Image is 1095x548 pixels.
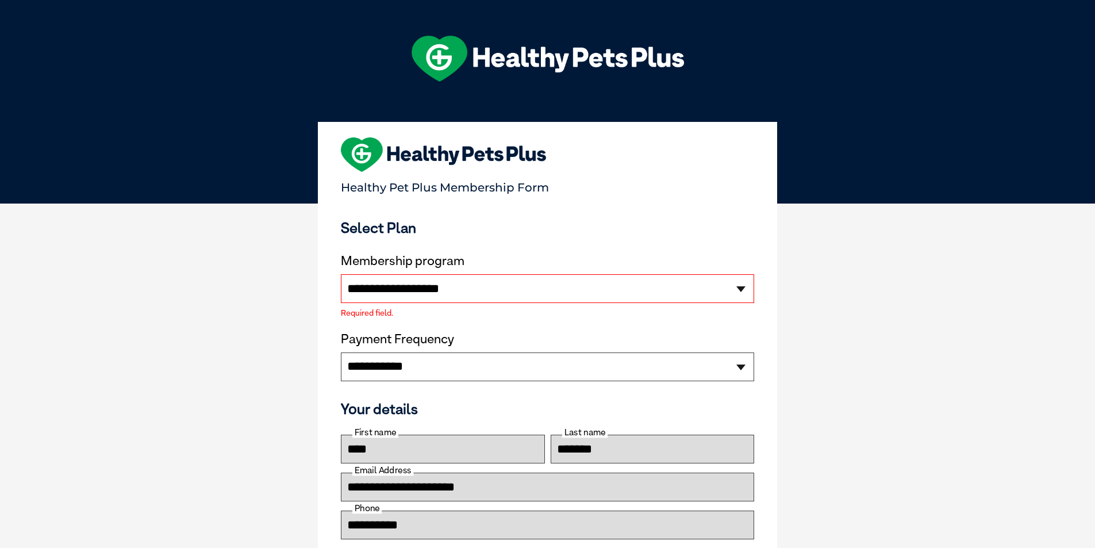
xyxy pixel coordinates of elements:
[341,309,754,317] label: Required field.
[352,427,398,438] label: First name
[341,332,454,347] label: Payment Frequency
[562,427,608,438] label: Last name
[352,465,413,476] label: Email Address
[341,254,754,269] label: Membership program
[341,137,546,172] img: heart-shape-hpp-logo-large.png
[352,503,382,513] label: Phone
[341,175,754,194] p: Healthy Pet Plus Membership Form
[341,219,754,236] h3: Select Plan
[341,400,754,417] h3: Your details
[412,36,684,82] img: hpp-logo-landscape-green-white.png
